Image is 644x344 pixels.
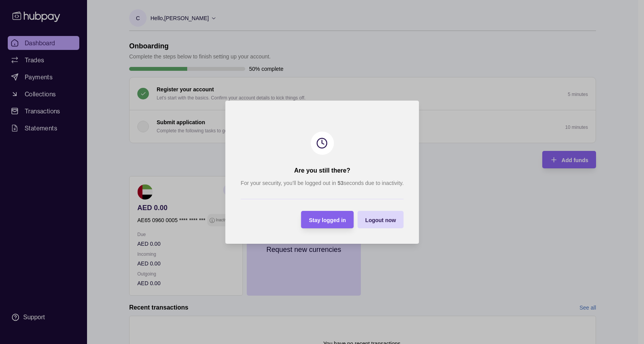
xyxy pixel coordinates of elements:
[241,179,403,187] p: For your security, you’ll be logged out in seconds due to inactivity.
[337,180,343,186] strong: 53
[309,217,346,223] span: Stay logged in
[301,211,354,228] button: Stay logged in
[357,211,403,228] button: Logout now
[294,166,350,175] h2: Are you still there?
[365,217,396,223] span: Logout now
